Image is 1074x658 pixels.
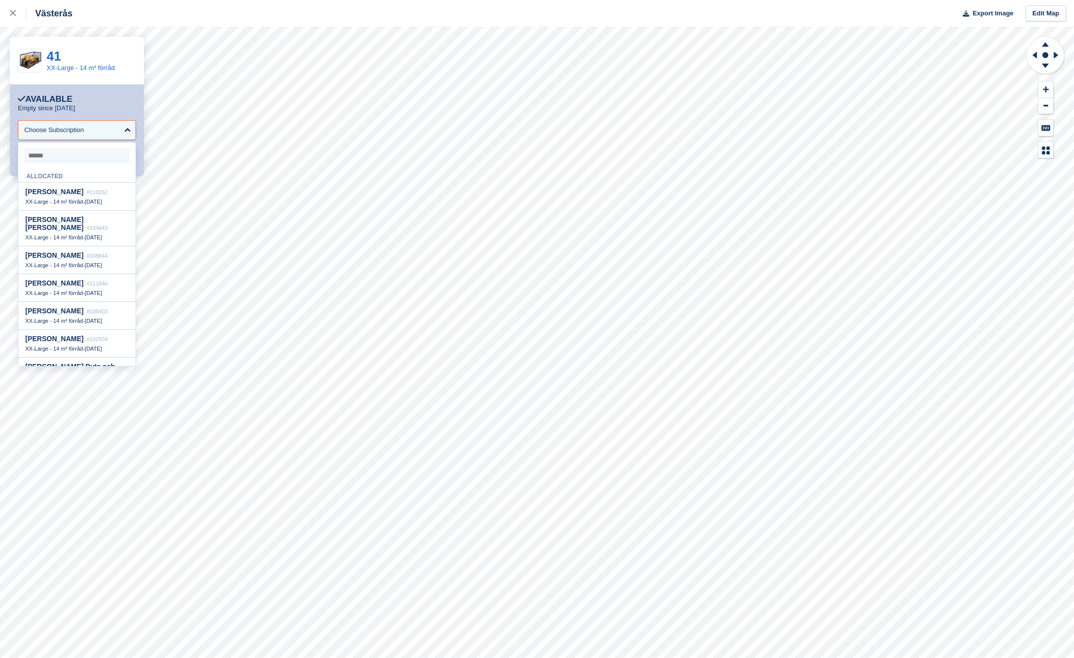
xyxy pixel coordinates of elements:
[25,345,129,352] div: -
[25,188,83,196] span: [PERSON_NAME]
[26,7,72,19] div: Västerås
[25,234,83,240] span: XX-Large - 14 m² förråd
[47,49,61,64] a: 41
[85,199,102,205] span: [DATE]
[85,346,102,352] span: [DATE]
[85,262,102,268] span: [DATE]
[18,94,72,104] div: Available
[25,234,129,241] div: -
[25,307,83,315] span: [PERSON_NAME]
[85,318,102,324] span: [DATE]
[25,216,83,231] span: [PERSON_NAME] [PERSON_NAME]
[25,346,83,352] span: XX-Large - 14 m² förråd
[25,318,83,324] span: XX-Large - 14 m² förråd
[86,225,108,231] span: #109443
[25,262,129,269] div: -
[1038,98,1053,114] button: Zoom Out
[972,8,1013,18] span: Export Image
[1038,81,1053,98] button: Zoom In
[18,167,135,183] div: Allocated
[25,279,83,287] span: [PERSON_NAME]
[25,262,83,268] span: XX-Large - 14 m² förråd
[86,308,108,314] span: #106403
[1038,142,1053,158] button: Map Legend
[47,64,115,72] a: XX-Large - 14 m² förråd
[24,125,84,135] div: Choose Subscription
[86,281,108,287] span: #111846
[25,199,83,205] span: XX-Large - 14 m² förråd
[1038,120,1053,136] button: Keyboard Shortcuts
[957,5,1013,22] button: Export Image
[85,234,102,240] span: [DATE]
[18,104,75,112] p: Empty since [DATE]
[86,336,108,342] span: #102934
[25,251,83,259] span: [PERSON_NAME]
[25,198,129,205] div: -
[25,363,115,378] span: [PERSON_NAME] Puts och Städ
[18,52,41,69] img: _prc-large_final%20(2).png
[85,290,102,296] span: [DATE]
[25,335,83,343] span: [PERSON_NAME]
[86,189,108,195] span: #110252
[86,253,108,259] span: #108844
[25,290,83,296] span: XX-Large - 14 m² förråd
[25,317,129,324] div: -
[1025,5,1066,22] a: Edit Map
[25,290,129,296] div: -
